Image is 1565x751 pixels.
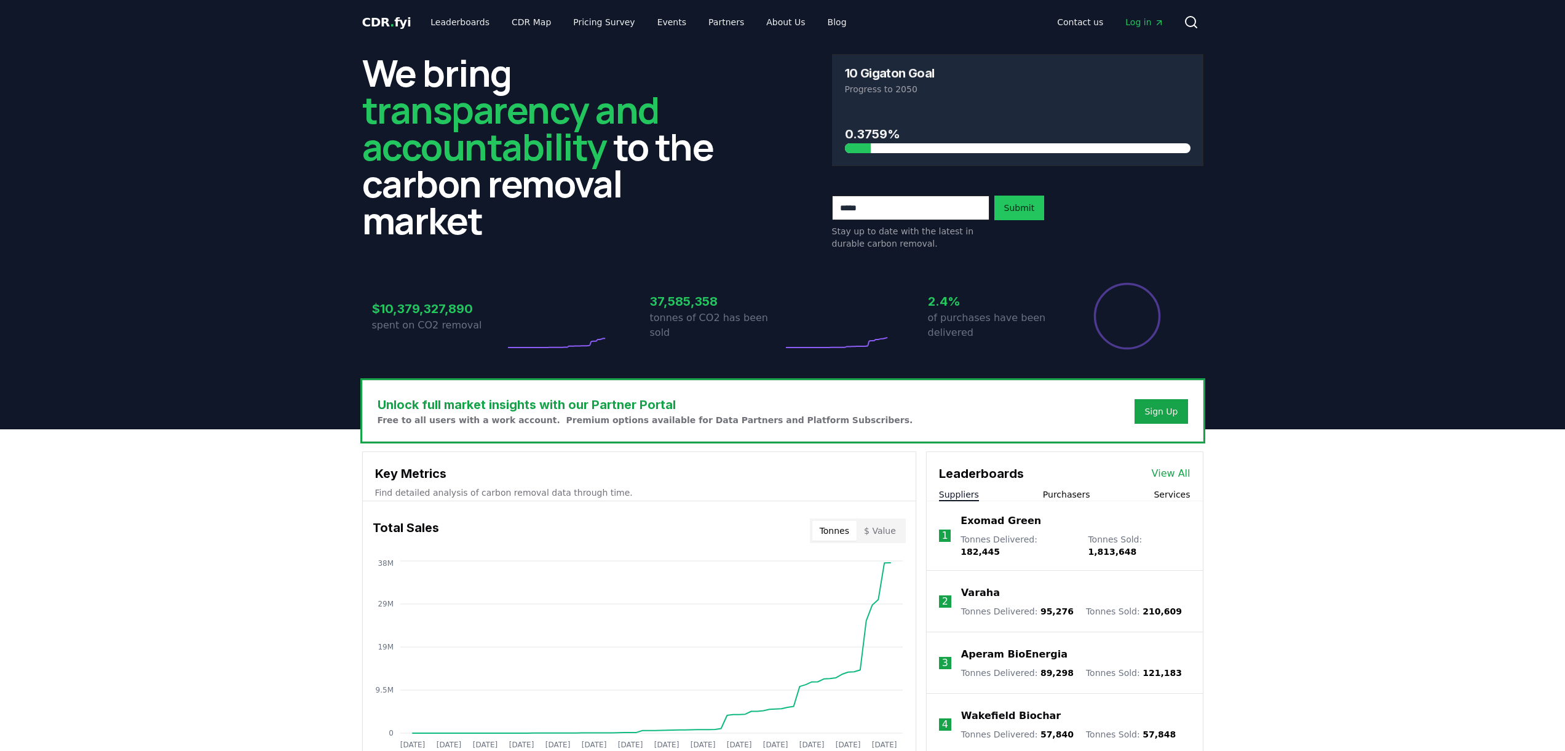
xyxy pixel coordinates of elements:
p: Stay up to date with the latest in durable carbon removal. [832,225,989,250]
tspan: [DATE] [871,741,897,749]
tspan: [DATE] [835,741,860,749]
a: View All [1152,466,1191,481]
a: CDR Map [502,11,561,33]
button: Services [1154,488,1190,501]
p: Find detailed analysis of carbon removal data through time. [375,487,903,499]
p: spent on CO2 removal [372,318,505,333]
p: Free to all users with a work account. Premium options available for Data Partners and Platform S... [378,414,913,426]
p: Tonnes Delivered : [961,667,1074,679]
p: 4 [942,717,948,732]
a: Leaderboards [421,11,499,33]
a: Pricing Survey [563,11,644,33]
p: Progress to 2050 [845,83,1191,95]
a: Sign Up [1144,405,1178,418]
a: Exomad Green [961,514,1041,528]
h3: 2.4% [928,292,1061,311]
p: Tonnes Sold : [1086,728,1176,741]
p: of purchases have been delivered [928,311,1061,340]
a: Partners [699,11,754,33]
span: 121,183 [1143,668,1182,678]
p: Tonnes Delivered : [961,533,1076,558]
tspan: [DATE] [436,741,461,749]
span: 57,840 [1040,729,1074,739]
button: Tonnes [812,521,857,541]
p: Tonnes Delivered : [961,605,1074,618]
nav: Main [1047,11,1173,33]
h3: Total Sales [373,519,439,543]
a: CDR.fyi [362,14,411,31]
a: Varaha [961,586,1000,600]
button: Sign Up [1135,399,1187,424]
a: Events [648,11,696,33]
span: 1,813,648 [1088,547,1136,557]
p: Tonnes Sold : [1086,667,1182,679]
tspan: [DATE] [509,741,534,749]
span: CDR fyi [362,15,411,30]
p: 1 [941,528,948,543]
span: 57,848 [1143,729,1176,739]
h3: Unlock full market insights with our Partner Portal [378,395,913,414]
div: Percentage of sales delivered [1093,282,1162,351]
h3: $10,379,327,890 [372,300,505,318]
span: 95,276 [1040,606,1074,616]
button: Suppliers [939,488,979,501]
a: Log in [1115,11,1173,33]
tspan: [DATE] [545,741,570,749]
tspan: 29M [378,600,394,608]
h3: Leaderboards [939,464,1024,483]
p: Tonnes Delivered : [961,728,1074,741]
tspan: [DATE] [581,741,606,749]
tspan: [DATE] [654,741,679,749]
tspan: [DATE] [763,741,788,749]
span: 210,609 [1143,606,1182,616]
p: Tonnes Sold : [1086,605,1182,618]
h3: 0.3759% [845,125,1191,143]
h3: Key Metrics [375,464,903,483]
a: Aperam BioEnergia [961,647,1068,662]
p: 3 [942,656,948,670]
p: Tonnes Sold : [1088,533,1190,558]
a: Contact us [1047,11,1113,33]
span: . [390,15,394,30]
tspan: 38M [378,559,394,568]
button: $ Value [857,521,903,541]
nav: Main [421,11,856,33]
button: Purchasers [1043,488,1090,501]
a: About Us [756,11,815,33]
tspan: [DATE] [472,741,497,749]
h2: We bring to the carbon removal market [362,54,734,239]
tspan: 19M [378,643,394,651]
tspan: [DATE] [799,741,824,749]
tspan: [DATE] [726,741,751,749]
span: 89,298 [1040,668,1074,678]
span: 182,445 [961,547,1000,557]
tspan: 0 [389,729,394,737]
tspan: [DATE] [690,741,715,749]
tspan: 9.5M [375,686,393,694]
a: Blog [818,11,857,33]
p: 2 [942,594,948,609]
button: Submit [994,196,1045,220]
h3: 37,585,358 [650,292,783,311]
span: transparency and accountability [362,84,659,172]
span: Log in [1125,16,1163,28]
a: Wakefield Biochar [961,709,1061,723]
p: tonnes of CO2 has been sold [650,311,783,340]
tspan: [DATE] [400,741,425,749]
h3: 10 Gigaton Goal [845,67,935,79]
tspan: [DATE] [617,741,643,749]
